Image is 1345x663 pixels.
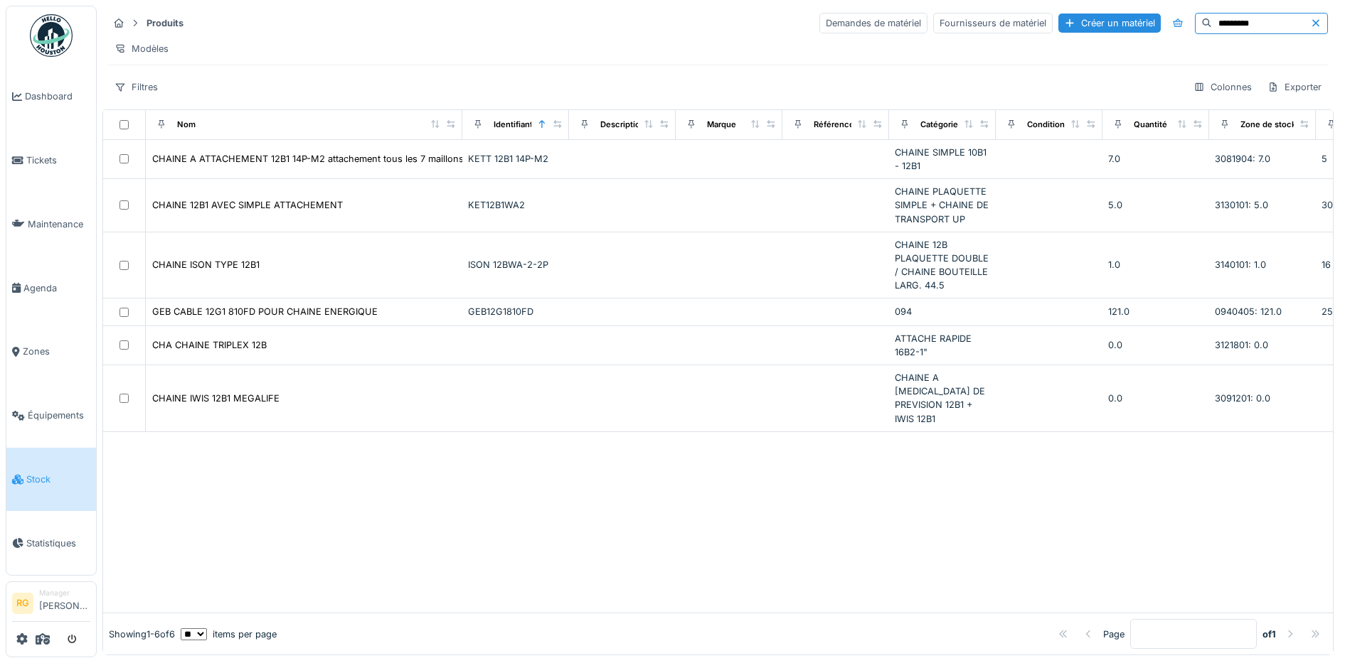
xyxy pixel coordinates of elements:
span: 3121801: 0.0 [1215,340,1268,350]
div: Colonnes [1187,77,1258,97]
div: CHAINE A [MEDICAL_DATA] DE PREVISION 12B1 + IWIS 12B1 [895,371,990,426]
div: Identifiant interne [494,119,563,131]
span: 3140101: 1.0 [1215,259,1266,270]
div: 0.0 [1108,392,1203,405]
a: Tickets [6,129,96,193]
li: RG [12,593,33,614]
div: Créer un matériel [1058,14,1161,33]
a: Équipements [6,384,96,448]
div: CHAINE A ATTACHEMENT 12B1 14P-M2 attachement tous les 7 maillons exterieur [152,152,504,166]
span: Dashboard [25,90,90,103]
img: Badge_color-CXgf-gQk.svg [30,14,73,57]
div: 1.0 [1108,258,1203,271]
div: CHAINE ISON TYPE 12B1 [152,258,260,271]
span: Maintenance [28,217,90,231]
div: Demandes de matériel [819,13,927,33]
div: Description [600,119,645,131]
span: 3081904: 7.0 [1215,153,1270,164]
div: Zone de stockage [1240,119,1310,131]
div: Conditionnement [1027,119,1095,131]
a: Agenda [6,256,96,320]
div: Page [1103,627,1125,641]
span: Statistiques [26,537,90,550]
span: Équipements [28,409,90,422]
a: Zones [6,320,96,384]
span: 0940405: 121.0 [1215,306,1282,317]
span: 3130101: 5.0 [1215,200,1268,210]
a: Dashboard [6,65,96,129]
div: CHA CHAINE TRIPLEX 12B [152,338,267,352]
div: Catégorie [920,119,958,131]
a: Statistiques [6,511,96,575]
div: ATTACHE RAPIDE 16B2-1" [895,332,990,359]
div: CHAINE PLAQUETTE SIMPLE + CHAINE DE TRANSPORT UP [895,185,990,226]
div: GEB CABLE 12G1 810FD POUR CHAINE ENERGIQUE [152,305,378,318]
div: 7.0 [1108,152,1203,166]
div: CHAINE IWIS 12B1 MEGALIFE [152,392,280,405]
span: 3091201: 0.0 [1215,393,1270,404]
a: Maintenance [6,193,96,257]
strong: Produits [141,16,189,30]
div: Marque [707,119,736,131]
a: RG Manager[PERSON_NAME] [12,588,90,622]
div: GEB12G1810FD [468,305,563,318]
div: KET12B1WA2 [468,198,563,212]
div: 0.0 [1108,338,1203,352]
div: Exporter [1261,77,1328,97]
div: Showing 1 - 6 of 6 [109,627,175,641]
div: Quantité [1134,119,1167,131]
div: Manager [39,588,90,598]
div: CHAINE 12B PLAQUETTE DOUBLE / CHAINE BOUTEILLE LARG. 44.5 [895,238,990,293]
div: 094 [895,305,990,318]
li: [PERSON_NAME] [39,588,90,618]
div: items per page [181,627,277,641]
div: Nom [177,119,196,131]
div: Référence constructeur [814,119,907,131]
div: 5.0 [1108,198,1203,212]
div: CHAINE 12B1 AVEC SIMPLE ATTACHEMENT [152,198,343,212]
div: ISON 12BWA-2-2P [468,258,563,271]
a: Stock [6,448,96,512]
div: Modèles [108,38,175,59]
div: 121.0 [1108,305,1203,318]
div: CHAINE SIMPLE 10B1 - 12B1 [895,146,990,173]
div: Filtres [108,77,164,97]
span: Zones [23,345,90,358]
span: Agenda [23,281,90,295]
span: Tickets [26,153,90,167]
div: Fournisseurs de matériel [933,13,1053,33]
div: KETT 12B1 14P-M2 [468,152,563,166]
span: Stock [26,473,90,486]
strong: of 1 [1262,627,1276,641]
